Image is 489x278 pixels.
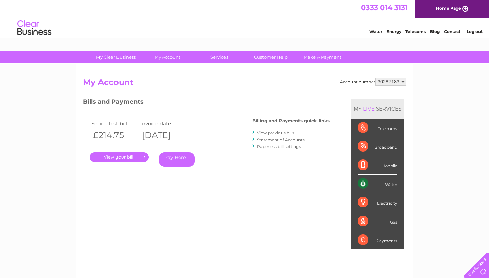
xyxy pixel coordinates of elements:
[430,29,440,34] a: Blog
[140,51,196,63] a: My Account
[369,29,382,34] a: Water
[358,137,397,156] div: Broadband
[83,78,406,91] h2: My Account
[90,128,139,142] th: £214.75
[191,51,247,63] a: Services
[17,18,52,38] img: logo.png
[257,144,301,149] a: Paperless bill settings
[444,29,460,34] a: Contact
[358,175,397,193] div: Water
[358,156,397,175] div: Mobile
[340,78,406,86] div: Account number
[83,97,330,109] h3: Bills and Payments
[386,29,401,34] a: Energy
[358,231,397,249] div: Payments
[257,130,294,135] a: View previous bills
[358,193,397,212] div: Electricity
[139,119,187,128] td: Invoice date
[257,137,305,142] a: Statement of Accounts
[351,99,404,118] div: MY SERVICES
[361,3,408,12] a: 0333 014 3131
[90,152,149,162] a: .
[252,118,330,123] h4: Billing and Payments quick links
[85,4,405,33] div: Clear Business is a trading name of Verastar Limited (registered in [GEOGRAPHIC_DATA] No. 3667643...
[467,29,483,34] a: Log out
[243,51,299,63] a: Customer Help
[405,29,426,34] a: Telecoms
[362,105,376,112] div: LIVE
[90,119,139,128] td: Your latest bill
[159,152,195,167] a: Pay Here
[88,51,144,63] a: My Clear Business
[294,51,350,63] a: Make A Payment
[358,119,397,137] div: Telecoms
[139,128,187,142] th: [DATE]
[358,212,397,231] div: Gas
